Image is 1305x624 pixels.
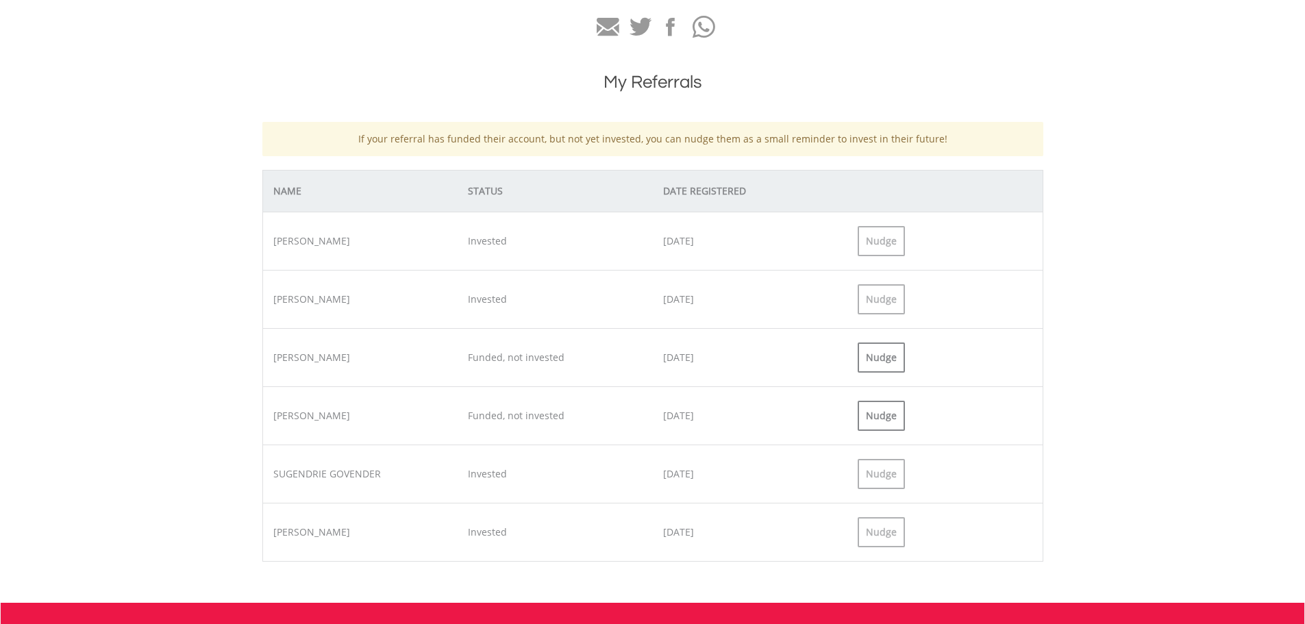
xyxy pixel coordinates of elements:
[263,234,458,248] div: [PERSON_NAME]
[653,467,848,481] div: [DATE]
[858,226,905,256] div: Nudge
[263,525,458,539] div: [PERSON_NAME]
[653,292,848,306] div: [DATE]
[458,351,653,364] div: Funded, not invested
[263,292,458,306] div: [PERSON_NAME]
[858,284,905,314] div: Nudge
[458,292,653,306] div: Invested
[653,525,848,539] div: [DATE]
[653,351,848,364] div: [DATE]
[458,525,653,539] div: Invested
[262,70,1043,95] h1: My Referrals
[858,459,905,489] div: Nudge
[458,409,653,423] div: Funded, not invested
[858,342,905,373] div: Nudge
[653,234,848,248] div: [DATE]
[458,184,653,198] div: STATUS
[263,409,458,423] div: [PERSON_NAME]
[273,132,1033,146] p: If your referral has funded their account, but not yet invested, you can nudge them as a small re...
[263,467,458,481] div: SUGENDRIE GOVENDER
[858,401,905,431] div: Nudge
[653,184,848,198] div: DATE REGISTERED
[458,234,653,248] div: Invested
[653,409,848,423] div: [DATE]
[458,467,653,481] div: Invested
[263,351,458,364] div: [PERSON_NAME]
[858,517,905,547] div: Nudge
[263,184,458,198] div: NAME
